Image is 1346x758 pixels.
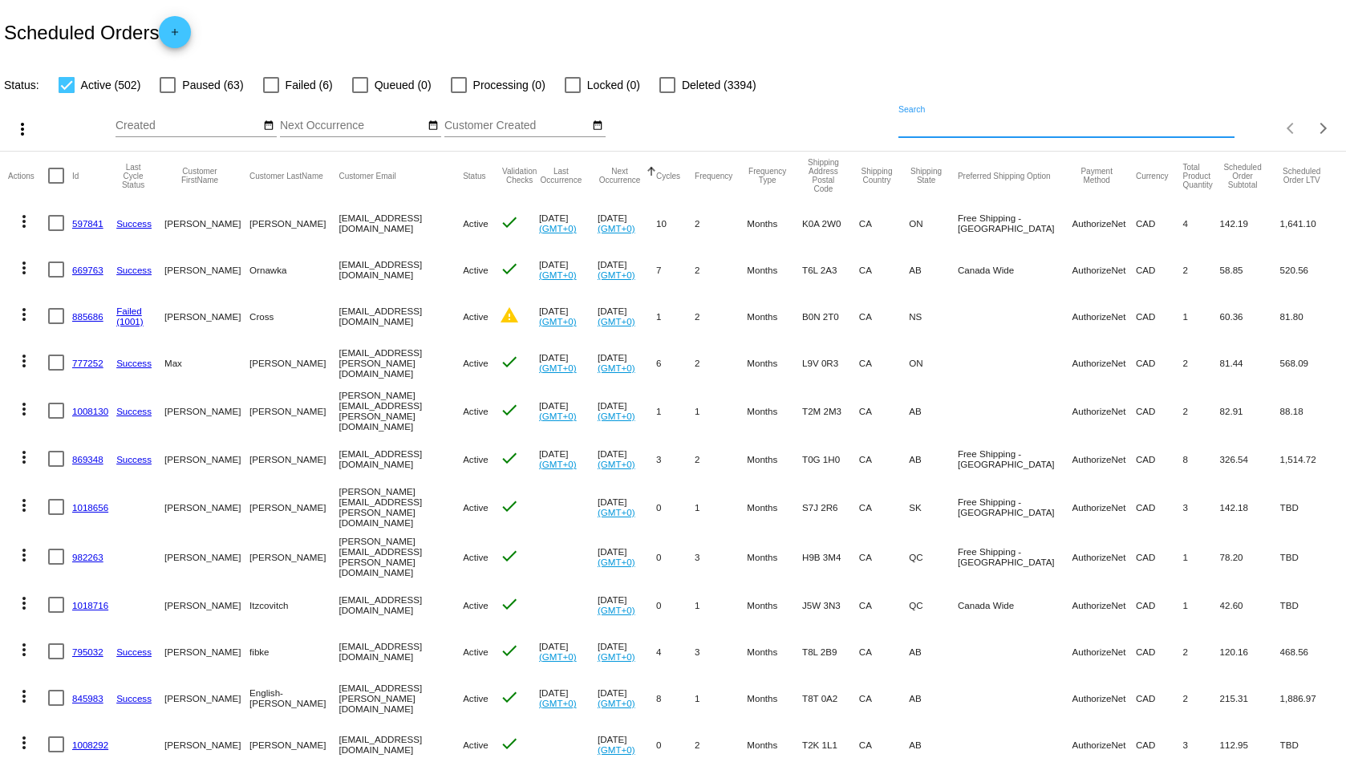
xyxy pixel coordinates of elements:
[598,557,635,567] a: (GMT+0)
[958,200,1072,246] mat-cell: Free Shipping - [GEOGRAPHIC_DATA]
[898,120,1234,132] input: Search
[1182,246,1219,293] mat-cell: 2
[695,582,747,628] mat-cell: 1
[500,259,519,278] mat-icon: check
[1280,293,1338,339] mat-cell: 81.80
[656,482,695,532] mat-cell: 0
[249,582,339,628] mat-cell: Itzcovitch
[587,75,640,95] span: Locked (0)
[14,351,34,371] mat-icon: more_vert
[72,454,103,464] a: 869348
[598,246,656,293] mat-cell: [DATE]
[1182,436,1219,482] mat-cell: 8
[909,436,958,482] mat-cell: AB
[656,675,695,721] mat-cell: 8
[339,386,463,436] mat-cell: [PERSON_NAME][EMAIL_ADDRESS][PERSON_NAME][DOMAIN_NAME]
[72,311,103,322] a: 885686
[598,482,656,532] mat-cell: [DATE]
[598,293,656,339] mat-cell: [DATE]
[747,167,788,184] button: Change sorting for FrequencyType
[72,502,108,513] a: 1018656
[339,675,463,721] mat-cell: [EMAIL_ADDRESS][PERSON_NAME][DOMAIN_NAME]
[72,600,108,610] a: 1018716
[909,628,958,675] mat-cell: AB
[802,158,845,193] button: Change sorting for ShippingPostcode
[598,675,656,721] mat-cell: [DATE]
[164,246,249,293] mat-cell: [PERSON_NAME]
[14,687,34,706] mat-icon: more_vert
[695,246,747,293] mat-cell: 2
[909,532,958,582] mat-cell: QC
[747,246,802,293] mat-cell: Months
[4,16,191,48] h2: Scheduled Orders
[1136,532,1183,582] mat-cell: CAD
[909,200,958,246] mat-cell: ON
[747,200,802,246] mat-cell: Months
[116,120,260,132] input: Created
[1280,482,1338,532] mat-cell: TBD
[1182,339,1219,386] mat-cell: 2
[539,339,598,386] mat-cell: [DATE]
[1136,628,1183,675] mat-cell: CAD
[249,171,323,180] button: Change sorting for CustomerLastName
[1072,200,1135,246] mat-cell: AuthorizeNet
[339,628,463,675] mat-cell: [EMAIL_ADDRESS][DOMAIN_NAME]
[500,306,519,325] mat-icon: warning
[249,246,339,293] mat-cell: Ornawka
[1072,246,1135,293] mat-cell: AuthorizeNet
[164,628,249,675] mat-cell: [PERSON_NAME]
[656,628,695,675] mat-cell: 4
[598,339,656,386] mat-cell: [DATE]
[1182,293,1219,339] mat-cell: 1
[802,582,859,628] mat-cell: J5W 3N3
[164,167,235,184] button: Change sorting for CustomerFirstName
[14,399,34,419] mat-icon: more_vert
[116,316,144,326] a: (1001)
[14,545,34,565] mat-icon: more_vert
[1182,675,1219,721] mat-cell: 2
[1182,152,1219,200] mat-header-cell: Total Product Quantity
[116,218,152,229] a: Success
[909,582,958,628] mat-cell: QC
[598,167,642,184] button: Change sorting for NextOccurrenceUtc
[339,293,463,339] mat-cell: [EMAIL_ADDRESS][DOMAIN_NAME]
[909,167,943,184] button: Change sorting for ShippingState
[375,75,432,95] span: Queued (0)
[539,246,598,293] mat-cell: [DATE]
[249,436,339,482] mat-cell: [PERSON_NAME]
[695,200,747,246] mat-cell: 2
[539,628,598,675] mat-cell: [DATE]
[802,386,859,436] mat-cell: T2M 2M3
[182,75,243,95] span: Paused (63)
[859,582,909,628] mat-cell: CA
[72,171,79,180] button: Change sorting for Id
[263,120,274,132] mat-icon: date_range
[116,265,152,275] a: Success
[747,339,802,386] mat-cell: Months
[463,218,489,229] span: Active
[116,406,152,416] a: Success
[116,647,152,657] a: Success
[249,293,339,339] mat-cell: Cross
[249,386,339,436] mat-cell: [PERSON_NAME]
[539,651,577,662] a: (GMT+0)
[909,386,958,436] mat-cell: AB
[958,582,1072,628] mat-cell: Canada Wide
[598,411,635,421] a: (GMT+0)
[116,163,150,189] button: Change sorting for LastProcessingCycleId
[164,532,249,582] mat-cell: [PERSON_NAME]
[682,75,756,95] span: Deleted (3394)
[859,339,909,386] mat-cell: CA
[280,120,424,132] input: Next Occurrence
[81,75,141,95] span: Active (502)
[428,120,439,132] mat-icon: date_range
[1182,628,1219,675] mat-cell: 2
[656,246,695,293] mat-cell: 7
[339,246,463,293] mat-cell: [EMAIL_ADDRESS][DOMAIN_NAME]
[1072,386,1135,436] mat-cell: AuthorizeNet
[1280,532,1338,582] mat-cell: TBD
[1136,436,1183,482] mat-cell: CAD
[1220,436,1280,482] mat-cell: 326.54
[463,358,489,368] span: Active
[1220,246,1280,293] mat-cell: 58.85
